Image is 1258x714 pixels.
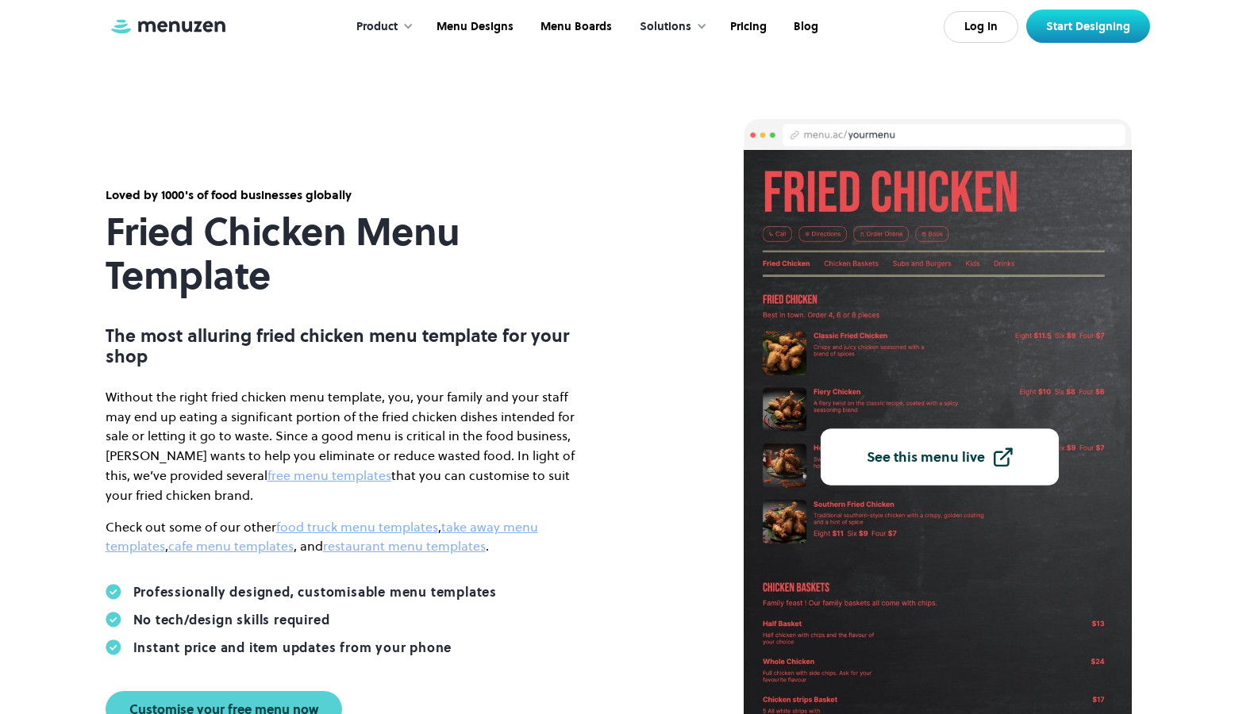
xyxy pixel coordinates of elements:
div: Solutions [640,18,691,36]
div: No tech/design skills required [133,612,330,628]
a: Pricing [715,2,779,52]
div: Product [356,18,398,36]
p: Check out some of our other , , , and . [106,517,582,557]
div: Loved by 1000's of food businesses globally [106,186,582,204]
a: Menu Boards [525,2,624,52]
div: See this menu live [867,450,985,464]
p: Without the right fried chicken menu template, you, your family and your staff may end up eating ... [106,387,582,505]
div: Instant price and item updates from your phone [133,639,452,655]
a: cafe menu templates [168,537,294,555]
a: Log In [944,11,1018,43]
a: Start Designing [1026,10,1150,43]
h1: Fried Chicken Menu Template [106,210,582,297]
a: food truck menu templates [276,518,438,535]
a: Menu Designs [421,2,525,52]
div: Solutions [624,2,715,52]
p: The most alluring fried chicken menu template for your shop [106,325,582,367]
a: restaurant menu templates [323,537,486,555]
div: Professionally designed, customisable menu templates [133,584,498,600]
a: See this menu live [821,429,1059,486]
a: free menu templates [267,466,391,484]
div: Product [340,2,421,52]
a: Blog [779,2,830,52]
